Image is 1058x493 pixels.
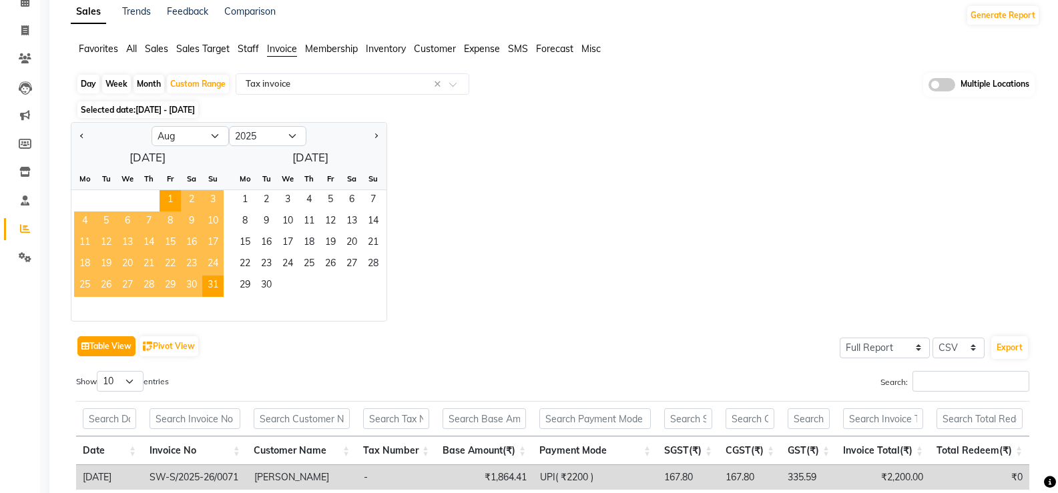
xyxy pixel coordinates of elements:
[256,211,277,233] span: 9
[967,6,1039,25] button: Generate Report
[202,211,224,233] span: 10
[234,276,256,297] span: 29
[160,233,181,254] div: Friday, August 15, 2025
[256,211,277,233] div: Tuesday, September 9, 2025
[74,254,95,276] div: Monday, August 18, 2025
[181,233,202,254] div: Saturday, August 16, 2025
[581,43,601,55] span: Misc
[181,211,202,233] span: 9
[341,190,362,211] div: Saturday, September 6, 2025
[320,168,341,189] div: Fr
[234,211,256,233] span: 8
[150,408,240,429] input: Search Invoice No
[138,211,160,233] div: Thursday, August 7, 2025
[320,233,341,254] div: Friday, September 19, 2025
[434,77,445,91] span: Clear all
[363,408,429,429] input: Search Tax Number
[143,465,248,490] td: SW-S/2025-26/0071
[138,254,160,276] span: 21
[97,371,144,392] select: Showentries
[122,5,151,17] a: Trends
[362,190,384,211] span: 7
[320,211,341,233] div: Friday, September 12, 2025
[362,211,384,233] span: 14
[726,408,774,429] input: Search CGST(₹)
[298,168,320,189] div: Th
[256,233,277,254] div: Tuesday, September 16, 2025
[437,465,533,490] td: ₹1,864.41
[362,233,384,254] div: Sunday, September 21, 2025
[102,75,131,93] div: Week
[79,43,118,55] span: Favorites
[930,465,1029,490] td: ₹0
[117,211,138,233] span: 6
[95,254,117,276] div: Tuesday, August 19, 2025
[152,126,229,146] select: Select month
[140,336,198,356] button: Pivot View
[362,211,384,233] div: Sunday, September 14, 2025
[298,190,320,211] div: Thursday, September 4, 2025
[362,233,384,254] span: 21
[77,336,136,356] button: Table View
[298,190,320,211] span: 4
[95,254,117,276] span: 19
[74,233,95,254] span: 11
[362,190,384,211] div: Sunday, September 7, 2025
[202,211,224,233] div: Sunday, August 10, 2025
[991,336,1028,359] button: Export
[160,254,181,276] div: Friday, August 22, 2025
[145,43,168,55] span: Sales
[138,233,160,254] div: Thursday, August 14, 2025
[464,43,500,55] span: Expense
[138,233,160,254] span: 14
[95,168,117,189] div: Tu
[76,371,169,392] label: Show entries
[508,43,528,55] span: SMS
[117,211,138,233] div: Wednesday, August 6, 2025
[138,254,160,276] div: Thursday, August 21, 2025
[234,168,256,189] div: Mo
[366,43,406,55] span: Inventory
[202,254,224,276] span: 24
[533,436,657,465] th: Payment Mode: activate to sort column ascending
[836,465,930,490] td: ₹2,200.00
[234,190,256,211] span: 1
[341,211,362,233] span: 13
[539,408,651,429] input: Search Payment Mode
[117,254,138,276] div: Wednesday, August 20, 2025
[961,78,1029,91] span: Multiple Locations
[320,190,341,211] div: Friday, September 5, 2025
[937,408,1023,429] input: Search Total Redeem(₹)
[277,211,298,233] div: Wednesday, September 10, 2025
[254,408,350,429] input: Search Customer Name
[320,233,341,254] span: 19
[74,168,95,189] div: Mo
[181,276,202,297] div: Saturday, August 30, 2025
[298,233,320,254] div: Thursday, September 18, 2025
[836,436,930,465] th: Invoice Total(₹): activate to sort column ascending
[126,43,137,55] span: All
[117,254,138,276] span: 20
[843,408,923,429] input: Search Invoice Total(₹)
[134,75,164,93] div: Month
[298,211,320,233] div: Thursday, September 11, 2025
[536,43,573,55] span: Forecast
[138,276,160,297] div: Thursday, August 28, 2025
[160,233,181,254] span: 15
[138,211,160,233] span: 7
[277,211,298,233] span: 10
[277,168,298,189] div: We
[664,408,712,429] input: Search SGST(₹)
[443,408,526,429] input: Search Base Amount(₹)
[181,254,202,276] div: Saturday, August 23, 2025
[277,254,298,276] div: Wednesday, September 24, 2025
[95,211,117,233] div: Tuesday, August 5, 2025
[224,5,276,17] a: Comparison
[256,233,277,254] span: 16
[305,43,358,55] span: Membership
[234,254,256,276] div: Monday, September 22, 2025
[181,190,202,211] span: 2
[95,233,117,254] div: Tuesday, August 12, 2025
[202,168,224,189] div: Su
[117,233,138,254] span: 13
